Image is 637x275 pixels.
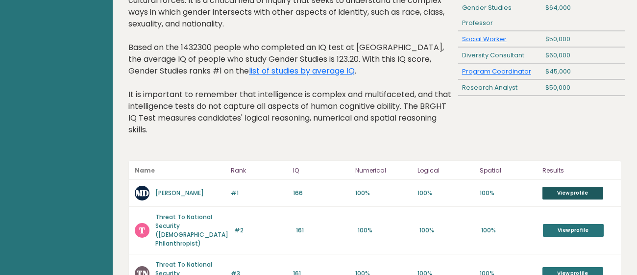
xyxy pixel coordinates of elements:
[541,64,625,79] div: $45,000
[358,226,414,235] p: 100%
[293,165,349,176] p: IQ
[541,31,625,47] div: $50,000
[542,187,603,200] a: View profile
[481,226,537,235] p: 100%
[231,189,287,198] p: #1
[542,165,615,176] p: Results
[234,226,290,235] p: #2
[462,34,507,44] a: Social Worker
[139,225,145,236] text: T
[293,189,349,198] p: 166
[231,165,287,176] p: Rank
[135,166,155,175] b: Name
[419,226,475,235] p: 100%
[296,226,352,235] p: 161
[541,80,625,96] div: $50,000
[155,213,228,248] a: Threat To National Security ([DEMOGRAPHIC_DATA] Philanthropist)
[417,165,474,176] p: Logical
[541,48,625,63] div: $60,000
[417,189,474,198] p: 100%
[136,187,149,199] text: MD
[480,189,536,198] p: 100%
[155,189,204,197] a: [PERSON_NAME]
[458,80,541,96] div: Research Analyst
[462,67,531,76] a: Program Coordinator
[543,224,604,237] a: View profile
[355,189,412,198] p: 100%
[355,165,412,176] p: Numerical
[458,48,541,63] div: Diversity Consultant
[480,165,536,176] p: Spatial
[249,65,355,76] a: list of studies by average IQ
